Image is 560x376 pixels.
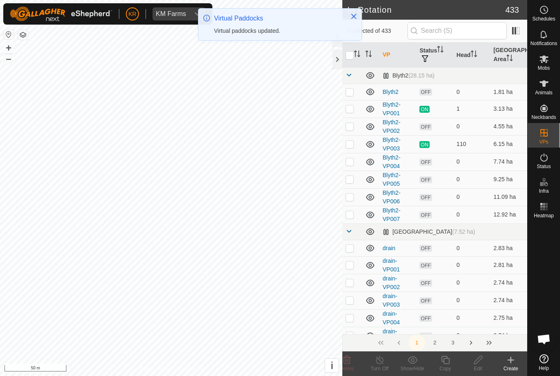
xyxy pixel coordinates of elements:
[153,7,189,21] span: KM Farms
[419,245,432,252] span: OFF
[490,171,527,188] td: 9.25 ha
[453,84,490,100] td: 0
[419,141,429,148] span: ON
[396,365,429,372] div: Show/Hide
[490,327,527,344] td: 2.74 ha
[537,164,551,169] span: Status
[539,189,549,194] span: Infra
[382,310,400,326] a: drain-VP004
[453,43,490,68] th: Head
[330,360,333,371] span: i
[4,43,14,53] button: +
[382,172,401,187] a: Blyth2-VP005
[471,52,477,58] p-sorticon: Activate to sort
[490,240,527,256] td: 2.83 ha
[4,30,14,39] button: Reset Map
[382,72,435,79] div: Blyth2
[490,100,527,118] td: 3.13 ha
[419,333,432,340] span: OFF
[419,159,432,166] span: OFF
[382,207,401,222] a: Blyth2-VP007
[490,135,527,153] td: 6.15 ha
[4,54,14,64] button: –
[490,274,527,292] td: 2.74 ha
[505,4,519,16] span: 433
[419,212,432,219] span: OFF
[382,293,400,308] a: drain-VP003
[347,27,407,35] span: 0 selected of 433
[179,365,203,373] a: Contact Us
[494,365,527,372] div: Create
[453,153,490,171] td: 0
[538,66,550,71] span: Mobs
[156,11,186,17] div: KM Farms
[340,366,354,371] span: Delete
[453,274,490,292] td: 0
[382,189,401,205] a: Blyth2-VP006
[325,359,339,372] button: i
[535,90,553,95] span: Animals
[189,7,206,21] div: dropdown trigger
[539,139,548,144] span: VPs
[382,101,401,116] a: Blyth2-VP001
[490,292,527,309] td: 2.74 ha
[382,258,400,273] a: drain-VP001
[419,280,432,287] span: OFF
[532,327,556,351] div: Open chat
[532,16,555,21] span: Schedules
[490,256,527,274] td: 2.81 ha
[531,115,556,120] span: Neckbands
[407,22,507,39] input: Search (S)
[490,84,527,100] td: 1.81 ha
[365,52,372,58] p-sorticon: Activate to sort
[453,292,490,309] td: 0
[506,56,513,62] p-sorticon: Activate to sort
[419,123,432,130] span: OFF
[379,43,416,68] th: VP
[490,43,527,68] th: [GEOGRAPHIC_DATA] Area
[452,228,475,235] span: (7.52 ha)
[453,100,490,118] td: 1
[490,206,527,223] td: 12.92 ha
[347,5,505,15] h2: In Rotation
[408,72,435,79] span: (28.15 ha)
[453,327,490,344] td: 0
[382,328,400,343] a: drain-VP005
[453,309,490,327] td: 0
[453,118,490,135] td: 0
[10,7,112,21] img: Gallagher Logo
[419,176,432,183] span: OFF
[534,213,554,218] span: Heatmap
[214,27,342,35] div: Virtual paddocks updated.
[214,14,342,23] div: Virtual Paddocks
[382,137,401,152] a: Blyth2-VP003
[416,43,453,68] th: Status
[363,365,396,372] div: Turn Off
[419,262,432,269] span: OFF
[453,135,490,153] td: 110
[429,365,462,372] div: Copy
[453,240,490,256] td: 0
[490,309,527,327] td: 2.75 ha
[490,153,527,171] td: 7.74 ha
[462,365,494,372] div: Edit
[490,118,527,135] td: 4.55 ha
[128,10,136,18] span: KR
[348,11,360,22] button: Close
[419,106,429,113] span: ON
[530,41,557,46] span: Notifications
[382,154,401,169] a: Blyth2-VP004
[419,315,432,322] span: OFF
[453,206,490,223] td: 0
[419,89,432,96] span: OFF
[382,89,398,95] a: Blyth2
[445,335,461,351] button: 3
[419,194,432,201] span: OFF
[382,228,475,235] div: [GEOGRAPHIC_DATA]
[382,245,395,251] a: drain
[490,188,527,206] td: 11.09 ha
[481,335,497,351] button: Last Page
[354,52,360,58] p-sorticon: Activate to sort
[453,188,490,206] td: 0
[437,47,444,54] p-sorticon: Activate to sort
